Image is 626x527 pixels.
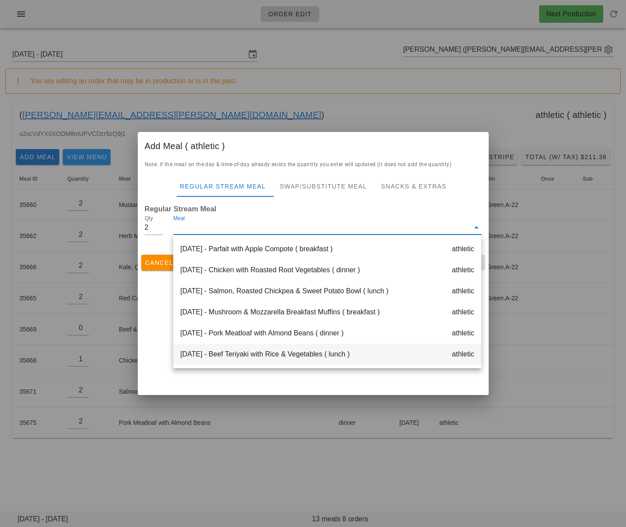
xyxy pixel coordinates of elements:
span: athletic [452,328,474,338]
div: Snacks & Extras [374,176,453,197]
span: athletic [452,265,474,275]
div: [DATE] - Pork Meatloaf with Almond Beans ( dinner ) [173,323,481,344]
div: [DATE] - Mushroom & Mozzarella Breakfast Muffins ( breakfast ) [173,302,481,323]
div: Add Meal ( athletic ) [138,132,489,160]
span: athletic [452,349,474,360]
span: Cancel [145,259,174,266]
label: Qty [145,215,153,222]
div: [DATE] - Chicken with Roasted Root Vegetables ( dinner ) [173,260,481,281]
p: Note: if the meal on the day & time-of-day already exists the quantity you enter will updated (it... [145,160,482,169]
span: athletic [452,307,474,317]
label: Meal [173,215,185,222]
span: athletic [452,286,474,296]
div: [DATE] - Salmon, Roasted Chickpea & Sweet Potato Bowl ( lunch ) [173,281,481,302]
div: [DATE] - Parfait with Apple Compote ( breakfast ) [173,239,481,260]
div: [DATE] - Beef Teriyaki with Rice & Vegetables ( lunch ) [173,344,481,365]
button: Cancel [141,255,177,271]
span: athletic [452,244,474,254]
div: Regular Stream Meal [173,176,273,197]
div: Swap/Substitute Meal [272,176,374,197]
h3: Regular Stream Meal [145,204,482,214]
